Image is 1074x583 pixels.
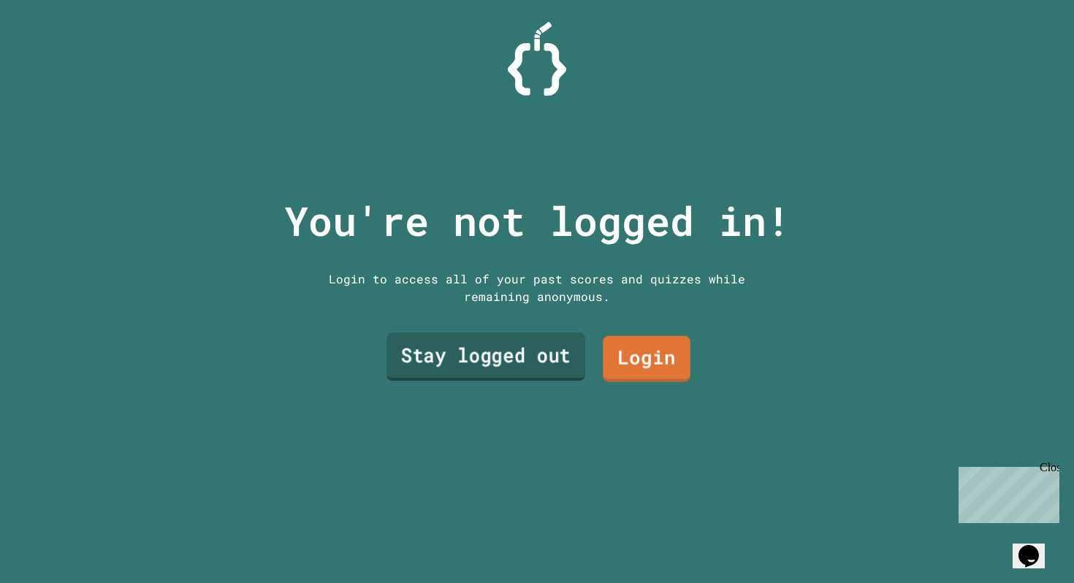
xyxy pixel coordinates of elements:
[603,335,690,381] a: Login
[318,270,756,305] div: Login to access all of your past scores and quizzes while remaining anonymous.
[6,6,101,93] div: Chat with us now!Close
[1013,525,1059,568] iframe: chat widget
[386,332,585,381] a: Stay logged out
[284,191,791,251] p: You're not logged in!
[953,461,1059,523] iframe: chat widget
[508,22,566,96] img: Logo.svg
